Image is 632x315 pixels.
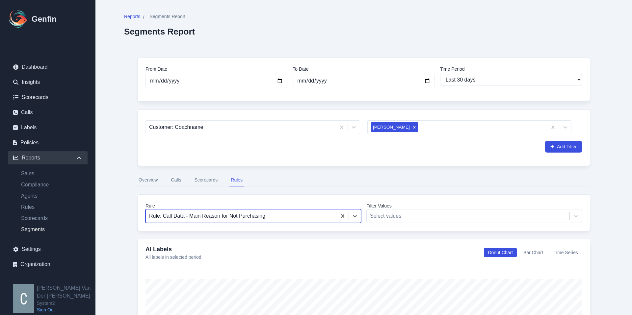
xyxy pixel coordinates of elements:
[411,122,418,132] div: Remove Dalyce
[16,203,88,211] a: Rules
[8,9,29,30] img: Logo
[37,284,95,300] h2: [PERSON_NAME] Van Der [PERSON_NAME]
[170,174,182,186] button: Calls
[545,141,582,153] button: Add Filter
[124,13,140,21] a: Reports
[145,66,287,72] label: From Date
[13,284,34,313] img: Cameron Van Der Valk
[16,214,88,222] a: Scorecards
[37,300,95,306] span: System2
[8,136,88,149] a: Policies
[37,306,95,313] a: Sign Out
[145,245,201,254] h4: AI Labels
[519,248,547,257] button: Bar Chart
[293,66,434,72] label: To Date
[8,91,88,104] a: Scorecards
[8,258,88,271] a: Organization
[32,14,57,24] h1: Genfin
[8,121,88,134] a: Labels
[229,174,244,186] button: Rules
[16,170,88,178] a: Sales
[550,248,582,257] button: Time Series
[145,203,361,209] label: Rule
[8,76,88,89] a: Insights
[16,192,88,200] a: Agents
[8,151,88,164] div: Reports
[371,122,411,132] div: [PERSON_NAME]
[16,181,88,189] a: Compliance
[16,226,88,233] a: Segments
[440,66,582,72] label: Time Period
[145,254,201,260] p: All labels in selected period
[149,13,185,20] span: Segments Report
[137,174,159,186] button: Overview
[143,13,144,21] span: /
[124,13,140,20] span: Reports
[484,248,516,257] button: Donut Chart
[193,174,219,186] button: Scorecards
[8,243,88,256] a: Settings
[124,27,195,36] h2: Segments Report
[366,203,582,209] label: Filter Values
[8,61,88,74] a: Dashboard
[8,106,88,119] a: Calls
